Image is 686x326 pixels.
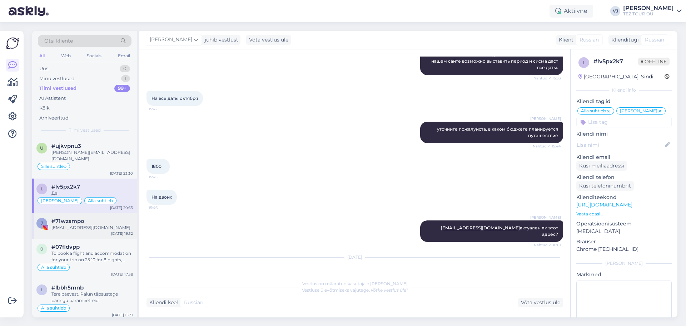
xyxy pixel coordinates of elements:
[146,299,178,306] div: Kliendi keel
[39,95,66,102] div: AI Assistent
[41,186,43,191] span: l
[576,98,672,105] p: Kliendi tag'id
[302,281,408,286] span: Vestlus on määratud kasutajale [PERSON_NAME]
[44,37,73,45] span: Otsi kliente
[581,109,606,113] span: Alla suhtleb
[51,218,84,224] span: #71wzsmpo
[39,65,48,72] div: Uus
[302,287,408,293] span: Vestluse ülevõtmiseks vajutage
[116,51,131,60] div: Email
[576,201,632,208] a: [URL][DOMAIN_NAME]
[149,174,175,180] span: 15:45
[441,225,559,237] span: актуален ли этот адрес?
[41,220,43,226] span: 7
[151,194,172,200] span: На двоих
[85,51,103,60] div: Socials
[608,36,639,44] div: Klienditugi
[583,60,585,65] span: l
[121,75,130,82] div: 1
[623,5,682,17] a: [PERSON_NAME]TEZ TOUR OÜ
[41,265,66,269] span: Alla suhtleb
[88,199,113,203] span: Alla suhtleb
[41,306,66,310] span: Alla suhtleb
[576,271,672,278] p: Märkmed
[51,143,81,149] span: #ujkvpnu3
[6,37,19,50] img: Askly Logo
[246,35,291,45] div: Võta vestlus üle
[534,242,561,248] span: Nähtud ✓ 16:01
[576,260,672,267] div: [PERSON_NAME]
[530,116,561,121] span: [PERSON_NAME]
[51,291,133,304] div: Tere päevast. Palun täpsustage päringu parameetreid.
[38,51,46,60] div: All
[51,244,80,250] span: #07fldvpp
[576,194,672,201] p: Klienditeekond
[202,36,238,44] div: juhib vestlust
[149,205,175,210] span: 15:46
[51,250,133,263] div: To book a flight and accommodation for your trip on 25.10 for 8 nights, follow these steps: 1. Go...
[518,298,563,307] div: Võta vestlus üle
[577,141,663,149] input: Lisa nimi
[437,126,559,138] span: уточните пожалуйста, в каком бюджете планируется путешествие
[112,312,133,318] div: [DATE] 15:31
[39,85,76,92] div: Tiimi vestlused
[576,117,672,127] input: Lisa tag
[39,75,75,82] div: Minu vestlused
[638,58,670,65] span: Offline
[576,245,672,253] p: Chrome [TECHNICAL_ID]
[369,287,408,293] i: „Võtke vestlus üle”
[51,284,84,291] span: #lbbh5mnb
[110,171,133,176] div: [DATE] 23:30
[51,149,133,162] div: [PERSON_NAME][EMAIL_ADDRESS][DOMAIN_NAME]
[149,106,175,112] span: 15:42
[41,199,79,203] span: [PERSON_NAME]
[530,215,561,220] span: [PERSON_NAME]
[576,174,672,181] p: Kliendi telefon
[151,164,161,169] span: 1800
[533,76,561,81] span: Nähtud ✓ 15:33
[576,211,672,217] p: Vaata edasi ...
[623,5,674,11] div: [PERSON_NAME]
[645,36,664,44] span: Russian
[576,154,672,161] p: Kliendi email
[51,190,133,196] div: Да
[576,130,672,138] p: Kliendi nimi
[556,36,573,44] div: Klient
[593,57,638,66] div: # lv5px2k7
[580,36,599,44] span: Russian
[146,254,563,261] div: [DATE]
[150,36,192,44] span: [PERSON_NAME]
[41,164,66,169] span: Sille suhtleb
[610,6,620,16] div: VJ
[578,73,653,81] div: [GEOGRAPHIC_DATA], Sindi
[69,127,101,133] span: Tiimi vestlused
[576,220,672,228] p: Operatsioonisüsteem
[184,299,203,306] span: Russian
[576,161,627,171] div: Küsi meiliaadressi
[111,231,133,236] div: [DATE] 19:32
[114,85,130,92] div: 99+
[51,224,133,231] div: [EMAIL_ADDRESS][DOMAIN_NAME]
[60,51,72,60] div: Web
[576,228,672,235] p: [MEDICAL_DATA]
[550,5,593,18] div: Aktiivne
[441,225,520,230] a: [EMAIL_ADDRESS][DOMAIN_NAME]
[111,272,133,277] div: [DATE] 17:38
[41,287,43,292] span: l
[110,205,133,210] div: [DATE] 20:55
[39,115,69,122] div: Arhiveeritud
[576,181,634,191] div: Küsi telefoninumbrit
[576,238,672,245] p: Brauser
[120,65,130,72] div: 0
[533,143,561,149] span: Nähtud ✓ 15:44
[151,96,198,101] span: На все даты октября
[39,104,50,112] div: Kõik
[51,184,80,190] span: #lv5px2k7
[40,145,44,151] span: u
[40,246,43,252] span: 0
[576,87,672,93] div: Kliendi info
[620,109,657,113] span: [PERSON_NAME]
[623,11,674,17] div: TEZ TOUR OÜ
